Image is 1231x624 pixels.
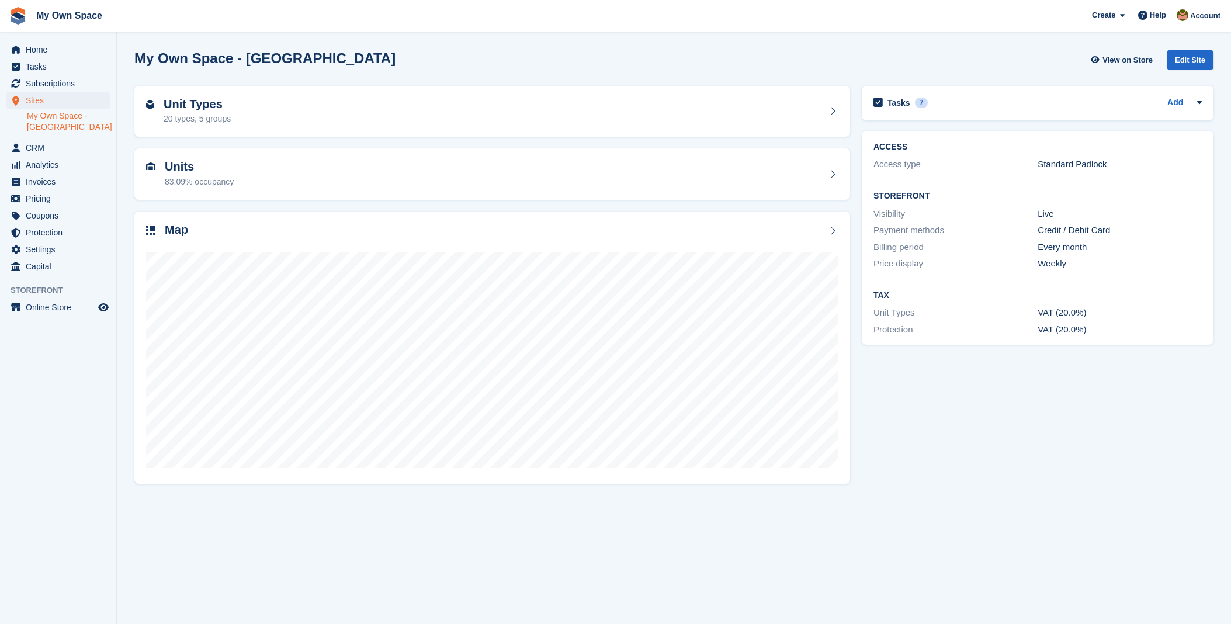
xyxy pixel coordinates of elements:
[915,98,928,108] div: 7
[26,75,96,92] span: Subscriptions
[26,157,96,173] span: Analytics
[1167,50,1213,70] div: Edit Site
[1177,9,1188,21] img: Keely Collin
[1150,9,1166,21] span: Help
[6,41,110,58] a: menu
[1038,306,1202,320] div: VAT (20.0%)
[165,176,234,188] div: 83.09% occupancy
[11,285,116,296] span: Storefront
[1038,207,1202,221] div: Live
[96,300,110,314] a: Preview store
[1190,10,1220,22] span: Account
[26,41,96,58] span: Home
[26,190,96,207] span: Pricing
[6,299,110,316] a: menu
[26,92,96,109] span: Sites
[26,140,96,156] span: CRM
[26,299,96,316] span: Online Store
[873,306,1038,320] div: Unit Types
[6,58,110,75] a: menu
[134,148,850,200] a: Units 83.09% occupancy
[873,323,1038,337] div: Protection
[873,207,1038,221] div: Visibility
[164,113,231,125] div: 20 types, 5 groups
[134,86,850,137] a: Unit Types 20 types, 5 groups
[873,241,1038,254] div: Billing period
[146,226,155,235] img: map-icn-33ee37083ee616e46c38cad1a60f524a97daa1e2b2c8c0bc3eb3415660979fc1.svg
[27,110,110,133] a: My Own Space - [GEOGRAPHIC_DATA]
[6,174,110,190] a: menu
[165,160,234,174] h2: Units
[6,75,110,92] a: menu
[6,157,110,173] a: menu
[1102,54,1153,66] span: View on Store
[6,140,110,156] a: menu
[873,158,1038,171] div: Access type
[9,7,27,25] img: stora-icon-8386f47178a22dfd0bd8f6a31ec36ba5ce8667c1dd55bd0f319d3a0aa187defe.svg
[26,58,96,75] span: Tasks
[146,162,155,171] img: unit-icn-7be61d7bf1b0ce9d3e12c5938cc71ed9869f7b940bace4675aadf7bd6d80202e.svg
[873,143,1202,152] h2: ACCESS
[1038,257,1202,271] div: Weekly
[146,100,154,109] img: unit-type-icn-2b2737a686de81e16bb02015468b77c625bbabd49415b5ef34ead5e3b44a266d.svg
[1167,50,1213,74] a: Edit Site
[1038,323,1202,337] div: VAT (20.0%)
[6,224,110,241] a: menu
[873,291,1202,300] h2: Tax
[165,223,188,237] h2: Map
[1038,241,1202,254] div: Every month
[873,257,1038,271] div: Price display
[134,212,850,484] a: Map
[6,258,110,275] a: menu
[32,6,107,25] a: My Own Space
[6,207,110,224] a: menu
[164,98,231,111] h2: Unit Types
[26,207,96,224] span: Coupons
[134,50,396,66] h2: My Own Space - [GEOGRAPHIC_DATA]
[873,224,1038,237] div: Payment methods
[1092,9,1115,21] span: Create
[6,190,110,207] a: menu
[1038,158,1202,171] div: Standard Padlock
[1038,224,1202,237] div: Credit / Debit Card
[26,224,96,241] span: Protection
[26,241,96,258] span: Settings
[26,174,96,190] span: Invoices
[6,92,110,109] a: menu
[6,241,110,258] a: menu
[887,98,910,108] h2: Tasks
[1167,96,1183,110] a: Add
[1089,50,1157,70] a: View on Store
[873,192,1202,201] h2: Storefront
[26,258,96,275] span: Capital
